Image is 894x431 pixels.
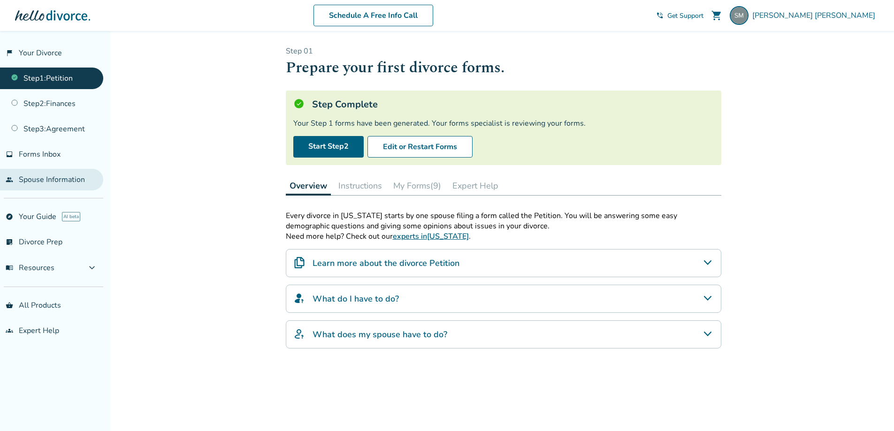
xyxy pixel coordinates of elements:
h4: What does my spouse have to do? [313,328,447,340]
button: My Forms(9) [390,176,445,195]
span: flag_2 [6,49,13,57]
button: Expert Help [449,176,502,195]
a: experts in[US_STATE] [393,231,469,242]
h4: What do I have to do? [313,293,399,305]
button: Instructions [335,176,386,195]
h1: Prepare your first divorce forms. [286,56,721,79]
img: What do I have to do? [294,293,305,304]
div: Learn more about the divorce Petition [286,249,721,277]
span: Forms Inbox [19,149,61,159]
button: Overview [286,176,331,196]
span: groups [6,327,13,334]
span: people [6,176,13,183]
span: shopping_basket [6,302,13,309]
span: expand_more [86,262,98,273]
div: What do I have to do? [286,285,721,313]
span: shopping_cart [711,10,722,21]
button: Edit or Restart Forms [367,136,473,158]
a: Start Step2 [293,136,364,158]
span: Resources [6,263,54,273]
div: Your Step 1 forms have been generated. Your forms specialist is reviewing your forms. [293,118,714,129]
span: [PERSON_NAME] [PERSON_NAME] [752,10,879,21]
h4: Learn more about the divorce Petition [313,257,459,269]
a: Schedule A Free Info Call [313,5,433,26]
span: Get Support [667,11,703,20]
span: explore [6,213,13,220]
span: inbox [6,151,13,158]
span: menu_book [6,264,13,272]
p: Every divorce in [US_STATE] starts by one spouse filing a form called the Petition. You will be a... [286,211,721,231]
iframe: Chat Widget [847,386,894,431]
img: What does my spouse have to do? [294,328,305,340]
span: AI beta [62,212,80,221]
p: Step 0 1 [286,46,721,56]
span: list_alt_check [6,238,13,246]
a: phone_in_talkGet Support [656,11,703,20]
img: stacy_morales@hotmail.com [730,6,749,25]
img: Learn more about the divorce Petition [294,257,305,268]
div: What does my spouse have to do? [286,320,721,348]
p: Need more help? Check out our . [286,231,721,242]
h5: Step Complete [312,98,378,111]
span: phone_in_talk [656,12,664,19]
